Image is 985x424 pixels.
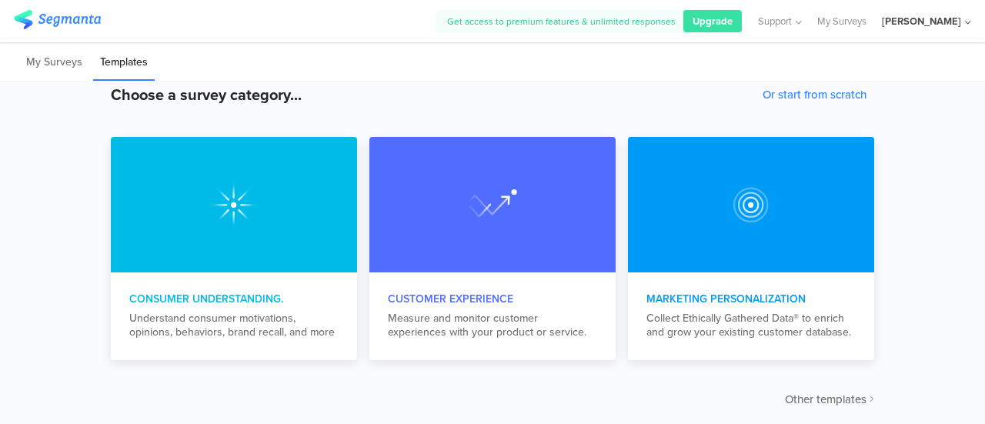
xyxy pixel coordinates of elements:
[882,14,961,28] div: [PERSON_NAME]
[468,180,517,229] img: marketing_personalization.svg
[785,391,866,408] span: Other templates
[726,180,776,229] img: customer_experience.svg
[111,83,302,106] div: Choose a survey category...
[129,291,339,307] div: Consumer Understanding.
[785,391,874,408] button: Other templates
[758,14,792,28] span: Support
[693,14,733,28] span: Upgrade
[129,312,339,339] div: Understand consumer motivations, opinions, behaviors, brand recall, and more
[763,86,866,103] button: Or start from scratch
[646,312,856,339] div: Collect Ethically Gathered Data® to enrich and grow your existing customer database.
[14,10,101,29] img: segmanta logo
[19,45,89,81] li: My Surveys
[388,312,597,339] div: Measure and monitor customer experiences with your product or service.
[447,15,676,28] span: Get access to premium features & unlimited responses
[93,45,155,81] li: Templates
[646,291,856,307] div: Marketing Personalization
[388,291,597,307] div: Customer Experience
[209,180,259,229] img: consumer_understanding.svg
